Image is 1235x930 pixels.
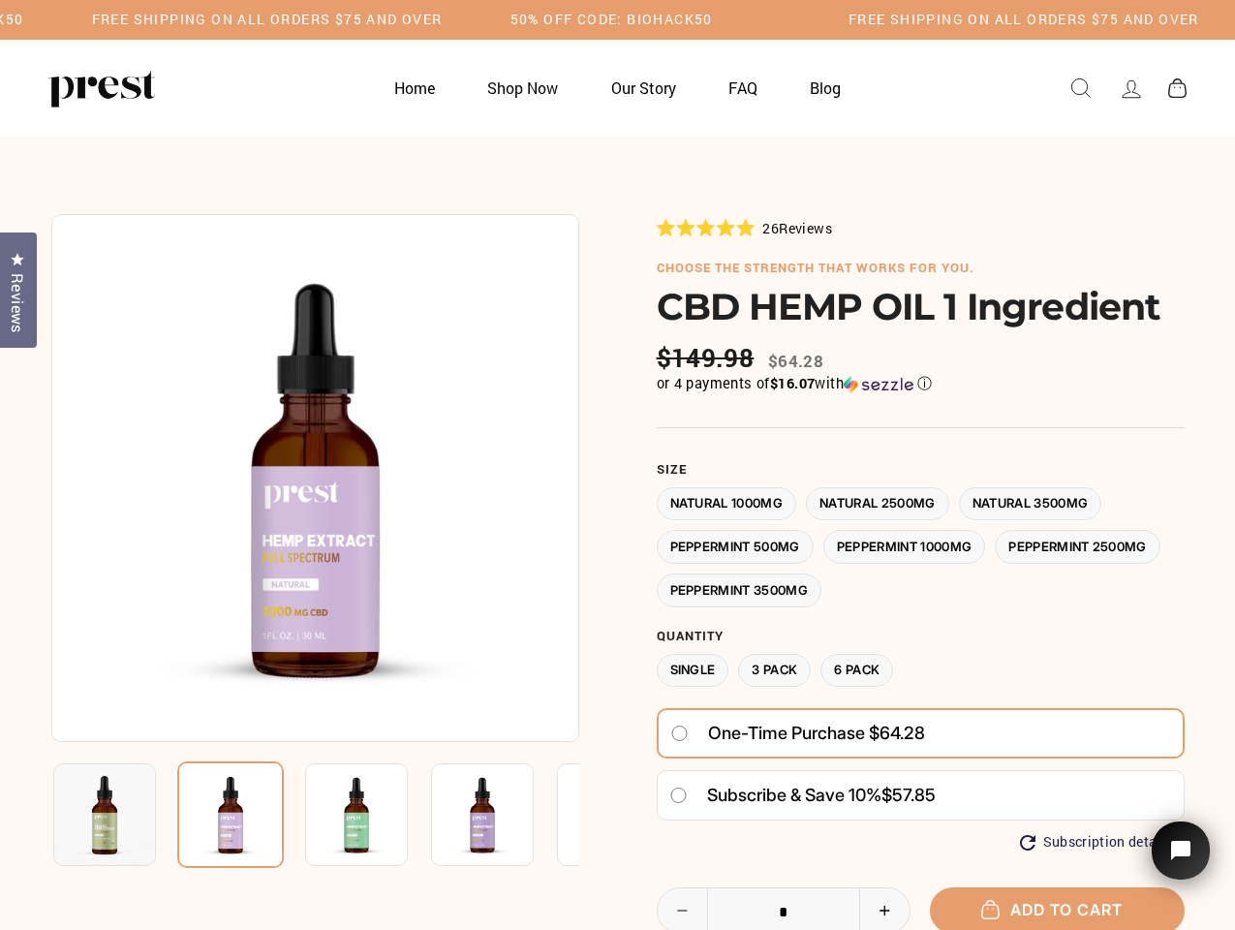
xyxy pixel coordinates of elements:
ul: Primary [370,69,866,107]
span: $149.98 [657,343,759,373]
label: Peppermint 3500MG [657,573,822,607]
button: Subscription details [1020,834,1173,851]
img: Sezzle [844,376,913,393]
label: Natural 2500MG [806,487,949,521]
span: Add to cart [991,900,1123,919]
label: Peppermint 500MG [657,530,814,564]
label: Quantity [657,629,1185,644]
input: Subscribe & save 10%$57.85 [669,788,688,803]
span: Subscribe & save 10% [707,785,881,805]
label: 3 Pack [738,654,811,688]
a: Our Story [587,69,700,107]
h6: choose the strength that works for you. [657,261,1185,276]
a: Home [370,69,459,107]
iframe: Tidio Chat [1127,794,1235,930]
h5: 50% OFF CODE: BIOHACK50 [510,12,713,28]
img: PREST ORGANICS [48,69,155,108]
img: CBD HEMP OIL 1 Ingredient [305,763,408,866]
a: Blog [786,69,865,107]
span: $16.07 [770,374,815,392]
span: One-time purchase $64.28 [708,716,925,751]
span: $64.28 [768,350,823,372]
div: or 4 payments of$16.07withSezzle Click to learn more about Sezzle [657,374,1185,393]
h1: CBD HEMP OIL 1 Ingredient [657,285,1185,328]
span: $57.85 [881,785,936,805]
img: CBD HEMP OIL 1 Ingredient [431,763,534,866]
span: Reviews [779,219,832,237]
h5: Free Shipping on all orders $75 and over [849,12,1199,28]
input: One-time purchase $64.28 [670,726,689,741]
label: Natural 1000MG [657,487,797,521]
img: CBD HEMP OIL 1 Ingredient [177,761,284,868]
img: CBD HEMP OIL 1 Ingredient [53,763,156,866]
a: Shop Now [463,69,582,107]
h5: Free Shipping on all orders $75 and over [92,12,443,28]
label: 6 Pack [820,654,893,688]
div: 26Reviews [657,217,832,238]
label: Single [657,654,729,688]
span: 26 [762,219,779,237]
span: Subscription details [1043,834,1173,851]
img: CBD HEMP OIL 1 Ingredient [557,763,660,866]
img: CBD HEMP OIL 1 Ingredient [51,214,579,742]
label: Natural 3500MG [959,487,1102,521]
span: Reviews [5,273,30,333]
div: or 4 payments of with [657,374,1185,393]
a: FAQ [704,69,782,107]
label: Peppermint 2500MG [995,530,1160,564]
label: Peppermint 1000MG [823,530,986,564]
label: Size [657,462,1185,478]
